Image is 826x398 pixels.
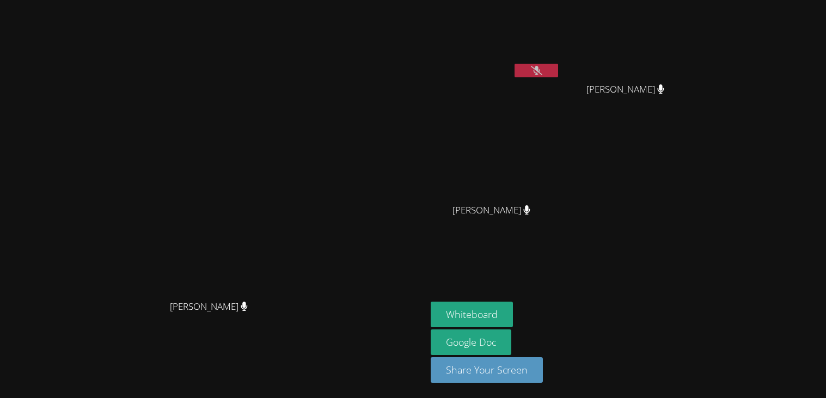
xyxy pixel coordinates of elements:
[170,299,248,315] span: [PERSON_NAME]
[431,329,511,355] a: Google Doc
[431,302,513,327] button: Whiteboard
[452,203,530,218] span: [PERSON_NAME]
[586,82,664,97] span: [PERSON_NAME]
[431,357,543,383] button: Share Your Screen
